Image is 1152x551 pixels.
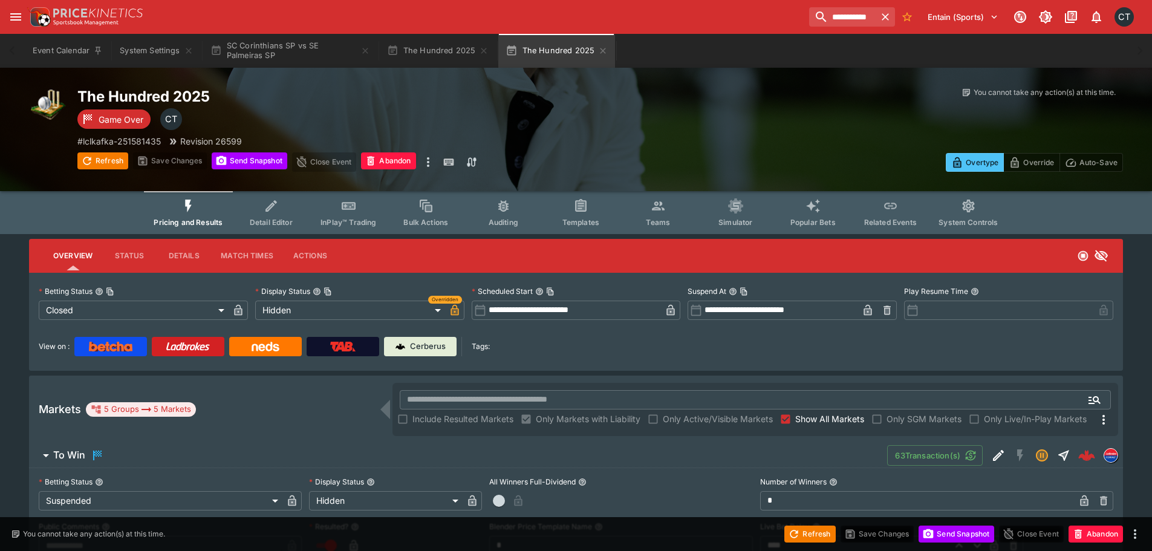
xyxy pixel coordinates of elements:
[578,478,587,486] button: All Winners Full-Dividend
[144,191,1007,234] div: Event type filters
[29,443,887,468] button: To Win
[864,218,917,227] span: Related Events
[1078,447,1095,464] div: 2833cff2-6fb9-44db-a287-718116c24f03
[203,34,377,68] button: SC Corinthians SP vs SE Palmeiras SP
[1079,156,1118,169] p: Auto-Save
[25,34,110,68] button: Event Calendar
[1115,7,1134,27] div: Cameron Tarver
[39,301,229,320] div: Closed
[966,156,998,169] p: Overtype
[166,342,210,351] img: Ladbrokes
[498,34,615,68] button: The Hundred 2025
[1084,389,1105,411] button: Open
[988,445,1009,466] button: Edit Detail
[489,218,518,227] span: Auditing
[1023,156,1054,169] p: Override
[1078,447,1095,464] img: logo-cerberus--red.svg
[283,241,337,270] button: Actions
[904,286,968,296] p: Play Resume Time
[403,218,448,227] span: Bulk Actions
[1059,153,1123,172] button: Auto-Save
[95,287,103,296] button: Betting StatusCopy To Clipboard
[102,241,157,270] button: Status
[361,152,415,169] button: Abandon
[39,491,282,510] div: Suspended
[77,135,161,148] p: Copy To Clipboard
[535,287,544,296] button: Scheduled StartCopy To Clipboard
[974,87,1116,98] p: You cannot take any action(s) at this time.
[77,87,600,106] h2: Copy To Clipboard
[157,241,211,270] button: Details
[29,87,68,126] img: cricket.png
[1111,4,1137,30] button: Cameron Tarver
[99,113,143,126] p: Game Over
[321,218,376,227] span: InPlay™ Trading
[39,477,93,487] p: Betting Status
[154,218,223,227] span: Pricing and Results
[39,337,70,356] label: View on :
[971,287,979,296] button: Play Resume Time
[1094,249,1108,263] svg: Hidden
[688,286,726,296] p: Suspend At
[1096,412,1111,427] svg: More
[89,342,132,351] img: Betcha
[252,342,279,351] img: Neds
[946,153,1004,172] button: Overtype
[53,20,119,25] img: Sportsbook Management
[255,301,445,320] div: Hidden
[1031,445,1053,466] button: Suspended
[309,477,364,487] p: Display Status
[546,287,555,296] button: Copy To Clipboard
[1085,6,1107,28] button: Notifications
[53,449,85,461] h6: To Win
[384,337,457,356] a: Cerberus
[887,445,983,466] button: 63Transaction(s)
[255,286,310,296] p: Display Status
[324,287,332,296] button: Copy To Clipboard
[1035,448,1049,463] svg: Suspended
[809,7,876,27] input: search
[1069,526,1123,543] button: Abandon
[39,286,93,296] p: Betting Status
[211,241,283,270] button: Match Times
[23,529,165,540] p: You cannot take any action(s) at this time.
[1009,445,1031,466] button: SGM Disabled
[472,286,533,296] p: Scheduled Start
[887,412,962,425] span: Only SGM Markets
[1104,448,1118,463] div: lclkafka
[421,152,435,172] button: more
[729,287,737,296] button: Suspend AtCopy To Clipboard
[472,337,490,356] label: Tags:
[946,153,1123,172] div: Start From
[939,218,998,227] span: System Controls
[1104,449,1118,462] img: lclkafka
[1035,6,1056,28] button: Toggle light/dark mode
[160,108,182,130] div: Cameron Tarver
[39,402,81,416] h5: Markets
[412,412,513,425] span: Include Resulted Markets
[95,478,103,486] button: Betting Status
[1060,6,1082,28] button: Documentation
[784,526,835,543] button: Refresh
[1128,527,1142,541] button: more
[1053,445,1075,466] button: Straight
[77,152,128,169] button: Refresh
[313,287,321,296] button: Display StatusCopy To Clipboard
[330,342,356,351] img: TabNZ
[646,218,670,227] span: Teams
[380,34,496,68] button: The Hundred 2025
[27,5,51,29] img: PriceKinetics Logo
[53,8,143,18] img: PriceKinetics
[361,154,415,166] span: Mark an event as closed and abandoned.
[112,34,200,68] button: System Settings
[536,412,640,425] span: Only Markets with Liability
[5,6,27,28] button: open drawer
[829,478,838,486] button: Number of Winners
[740,287,748,296] button: Copy To Clipboard
[1075,443,1099,468] a: 2833cff2-6fb9-44db-a287-718116c24f03
[489,477,576,487] p: All Winners Full-Dividend
[795,412,864,425] span: Show All Markets
[395,342,405,351] img: Cerberus
[1069,527,1123,539] span: Mark an event as closed and abandoned.
[920,7,1006,27] button: Select Tenant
